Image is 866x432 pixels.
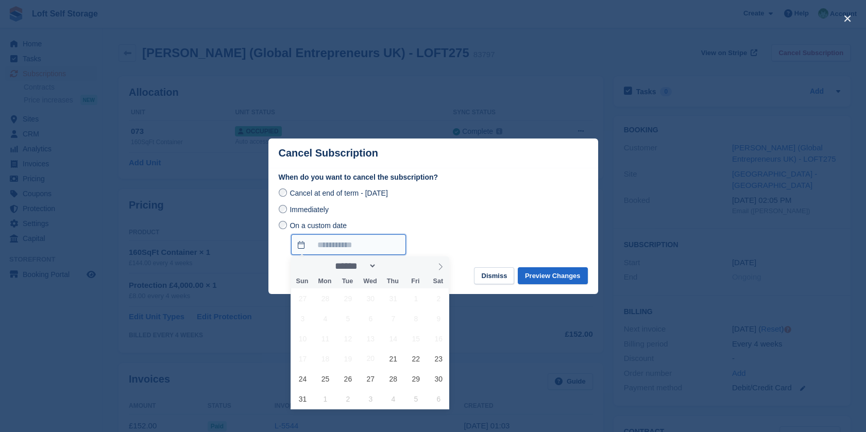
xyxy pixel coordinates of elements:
span: Sun [291,278,313,285]
input: On a custom date [279,221,287,229]
span: September 3, 2025 [361,389,381,409]
span: August 1, 2025 [406,288,426,308]
select: Month [331,261,377,271]
span: August 19, 2025 [338,349,358,369]
button: close [839,10,856,27]
span: August 24, 2025 [293,369,313,389]
span: Sat [427,278,449,285]
span: August 17, 2025 [293,349,313,369]
input: Cancel at end of term - [DATE] [279,188,287,197]
span: August 20, 2025 [361,349,381,369]
span: August 22, 2025 [406,349,426,369]
span: August 11, 2025 [315,329,335,349]
span: August 7, 2025 [383,308,403,329]
span: August 26, 2025 [338,369,358,389]
span: August 21, 2025 [383,349,403,369]
span: Mon [313,278,336,285]
span: Thu [381,278,404,285]
input: Immediately [279,205,287,213]
span: July 30, 2025 [361,288,381,308]
span: August 25, 2025 [315,369,335,389]
span: August 14, 2025 [383,329,403,349]
span: August 8, 2025 [406,308,426,329]
span: September 1, 2025 [315,389,335,409]
span: Immediately [290,205,328,214]
span: July 27, 2025 [293,288,313,308]
span: August 10, 2025 [293,329,313,349]
span: August 4, 2025 [315,308,335,329]
span: July 28, 2025 [315,288,335,308]
p: Cancel Subscription [279,147,378,159]
span: August 16, 2025 [429,329,449,349]
span: Cancel at end of term - [DATE] [290,189,387,197]
span: Fri [404,278,427,285]
span: August 28, 2025 [383,369,403,389]
span: August 9, 2025 [429,308,449,329]
span: August 15, 2025 [406,329,426,349]
span: Wed [359,278,381,285]
span: August 5, 2025 [338,308,358,329]
label: When do you want to cancel the subscription? [279,172,588,183]
span: September 6, 2025 [429,389,449,409]
span: August 3, 2025 [293,308,313,329]
span: September 5, 2025 [406,389,426,409]
span: Tue [336,278,359,285]
input: On a custom date [291,234,406,255]
span: July 31, 2025 [383,288,403,308]
span: On a custom date [290,221,347,230]
span: September 4, 2025 [383,389,403,409]
span: August 31, 2025 [293,389,313,409]
span: August 29, 2025 [406,369,426,389]
button: Dismiss [474,267,514,284]
button: Preview Changes [518,267,588,284]
span: August 27, 2025 [361,369,381,389]
input: Year [377,261,409,271]
span: September 2, 2025 [338,389,358,409]
span: July 29, 2025 [338,288,358,308]
span: August 23, 2025 [429,349,449,369]
span: August 6, 2025 [361,308,381,329]
span: August 2, 2025 [429,288,449,308]
span: August 30, 2025 [429,369,449,389]
span: August 13, 2025 [361,329,381,349]
span: August 18, 2025 [315,349,335,369]
span: August 12, 2025 [338,329,358,349]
